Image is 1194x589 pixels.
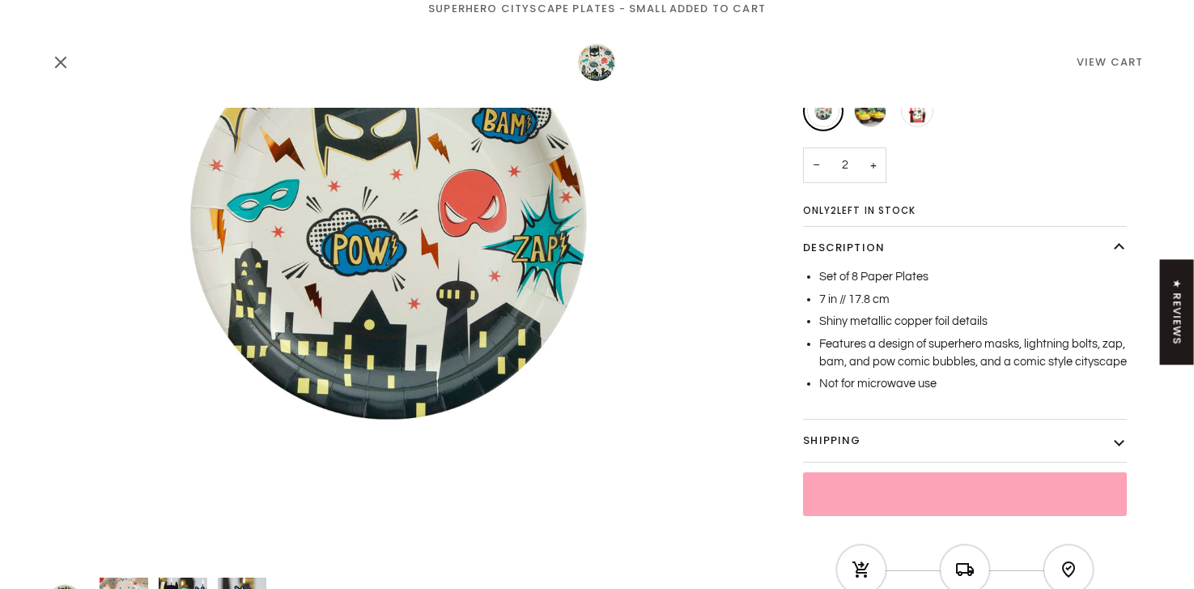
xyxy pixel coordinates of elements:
[803,227,1127,269] button: Description
[803,472,1127,515] button: Add to Cart
[819,313,1127,331] li: Shiny metallic copper foil details
[51,36,70,88] button: Close
[803,420,1127,462] button: Shipping
[669,1,766,16] span: Added to cart
[860,147,886,184] button: Increase quantity
[897,90,937,130] li: Superhero Temporary Tattoos
[564,30,629,95] img: Superhero Cityscape Plates - Small
[819,291,1127,309] li: 7 in // 17.8 cm
[819,268,1127,286] li: Set of 8 Paper Plates
[428,1,667,16] span: Superhero Cityscape Plates - Small
[850,90,890,130] li: Superhero Icon Candles
[1077,54,1144,70] a: View Cart
[819,335,1127,371] li: Features a design of superhero masks, lightning bolts, zap, bam, and pow comic bubbles, and a com...
[803,147,886,184] input: Quantity
[803,90,843,130] li: Superhero Cityscape Plates - Small
[1160,259,1194,365] div: Click to open Judge.me floating reviews tab
[803,147,829,184] button: Decrease quantity
[819,375,1127,393] li: Not for microwave use
[831,204,837,217] span: 2
[803,207,927,216] span: Only left in stock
